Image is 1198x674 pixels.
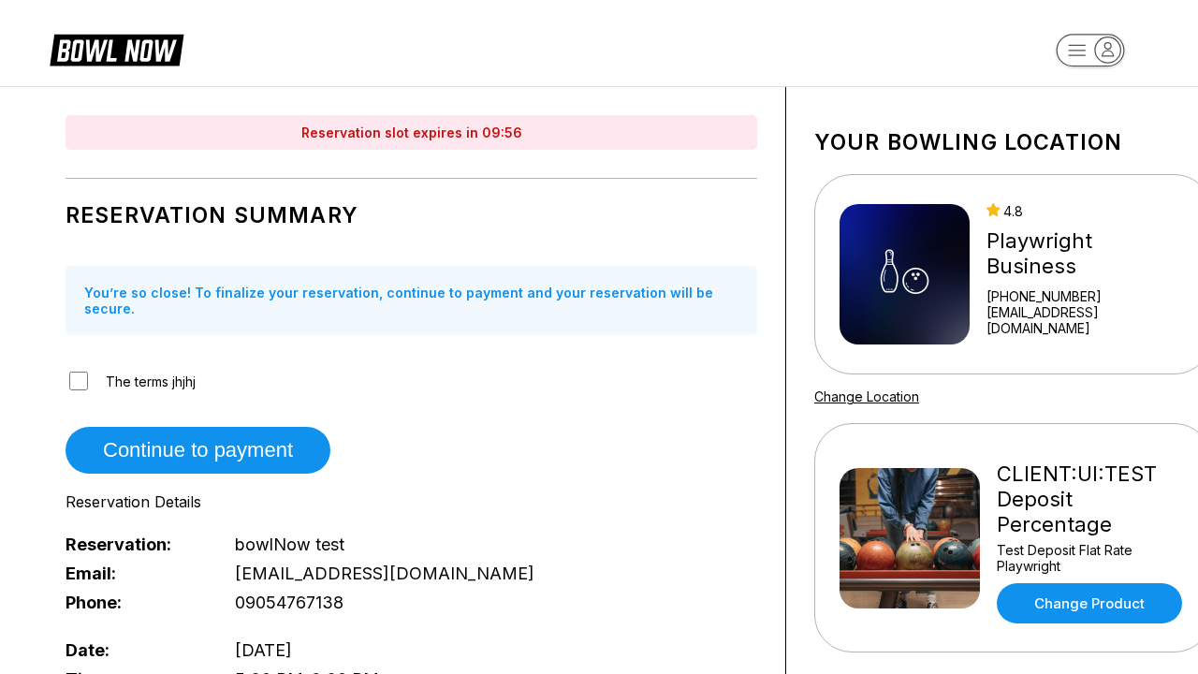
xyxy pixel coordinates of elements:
div: 4.8 [986,203,1187,219]
img: Playwright Business [840,204,970,344]
span: [DATE] [235,640,292,660]
div: Reservation slot expires in 09:56 [66,115,757,150]
span: The terms jhjhj [106,374,196,389]
div: [PHONE_NUMBER] [986,288,1187,304]
div: CLIENT:UI:TEST Deposit Percentage [997,462,1187,537]
a: Change Product [997,583,1182,623]
div: You’re so close! To finalize your reservation, continue to payment and your reservation will be s... [66,266,757,335]
span: bowlNow test [235,535,344,554]
button: Continue to payment [66,427,330,474]
div: Playwright Business [986,228,1187,279]
a: Change Location [814,388,919,404]
h1: Reservation Summary [66,202,757,228]
div: Reservation Details [66,492,757,511]
a: [EMAIL_ADDRESS][DOMAIN_NAME] [986,304,1187,336]
span: Email: [66,564,204,583]
span: 09054767138 [235,593,343,612]
span: Phone: [66,593,204,612]
span: Date: [66,640,204,660]
span: Reservation: [66,535,204,554]
img: CLIENT:UI:TEST Deposit Percentage [840,468,980,608]
div: Test Deposit Flat Rate Playwright [997,542,1187,574]
span: [EMAIL_ADDRESS][DOMAIN_NAME] [235,564,534,583]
